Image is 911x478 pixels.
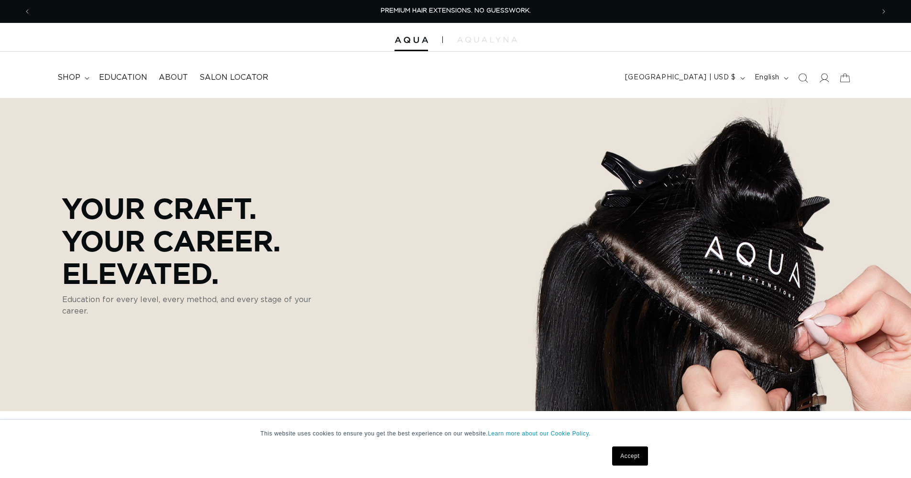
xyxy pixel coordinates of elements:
[62,294,335,317] p: Education for every level, every method, and every stage of your career.
[17,2,38,21] button: Previous announcement
[199,73,268,83] span: Salon Locator
[93,67,153,88] a: Education
[57,73,80,83] span: shop
[194,67,274,88] a: Salon Locator
[612,446,648,466] a: Accept
[153,67,194,88] a: About
[792,67,813,88] summary: Search
[873,2,894,21] button: Next announcement
[749,69,792,87] button: English
[457,37,517,43] img: aqualyna.com
[488,430,591,437] a: Learn more about our Cookie Policy.
[395,37,428,43] img: Aqua Hair Extensions
[619,69,749,87] button: [GEOGRAPHIC_DATA] | USD $
[159,73,188,83] span: About
[625,73,736,83] span: [GEOGRAPHIC_DATA] | USD $
[99,73,147,83] span: Education
[381,8,531,14] span: PREMIUM HAIR EXTENSIONS. NO GUESSWORK.
[52,67,93,88] summary: shop
[261,429,651,438] p: This website uses cookies to ensure you get the best experience on our website.
[62,192,335,289] p: Your Craft. Your Career. Elevated.
[755,73,779,83] span: English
